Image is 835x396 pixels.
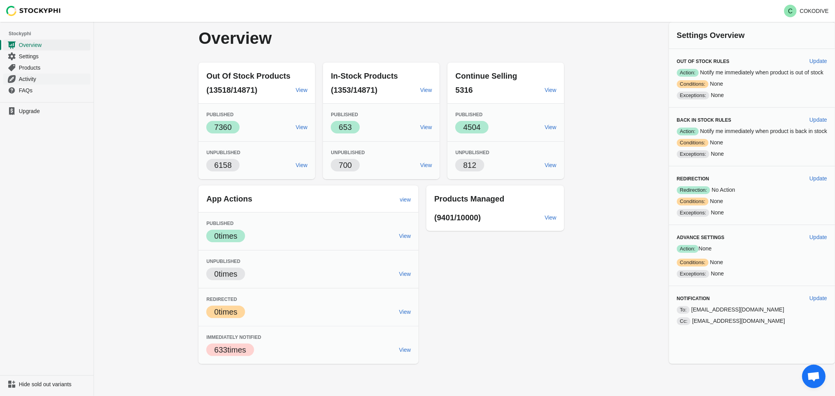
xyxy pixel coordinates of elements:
[541,120,559,134] a: View
[396,305,414,319] a: View
[214,346,246,354] span: 633 times
[206,259,240,264] span: Unpublished
[802,365,826,388] a: Open chat
[292,158,310,172] a: View
[339,160,352,171] p: 700
[677,258,827,266] p: None
[400,196,411,203] span: view
[677,150,709,158] span: Exceptions:
[545,214,556,221] span: View
[399,347,411,353] span: View
[677,176,803,182] h3: Redirection
[810,295,827,301] span: Update
[784,5,797,17] span: Avatar with initials C
[214,270,237,278] span: 0 times
[541,158,559,172] a: View
[19,86,89,94] span: FAQs
[331,150,365,155] span: Unpublished
[206,335,261,340] span: Immediately Notified
[214,123,232,131] span: 7360
[677,270,827,278] p: None
[396,343,414,357] a: View
[677,245,827,253] p: None
[677,80,827,88] p: None
[677,270,709,278] span: Exceptions:
[541,211,559,225] a: View
[455,86,473,94] span: 5316
[339,123,352,131] span: 653
[677,127,827,135] p: Notify me immediately when product is back in stock
[206,150,240,155] span: Unpublished
[3,39,90,50] a: Overview
[677,234,803,241] h3: Advance Settings
[9,30,94,38] span: Stockyphi
[810,175,827,182] span: Update
[417,120,435,134] a: View
[677,31,745,40] span: Settings Overview
[214,232,237,240] span: 0 times
[399,233,411,239] span: View
[677,198,709,205] span: Conditions:
[206,221,233,226] span: Published
[677,186,827,194] p: No Action
[19,75,89,83] span: Activity
[331,72,398,80] span: In-Stock Products
[677,139,827,147] p: None
[399,309,411,315] span: View
[806,291,830,305] button: Update
[206,112,233,117] span: Published
[781,3,832,19] button: Avatar with initials CCOKODIVE
[19,380,89,388] span: Hide sold out variants
[206,72,290,80] span: Out Of Stock Products
[396,229,414,243] a: View
[214,161,232,169] span: 6158
[292,120,310,134] a: View
[541,83,559,97] a: View
[417,158,435,172] a: View
[677,295,803,302] h3: Notification
[434,194,504,203] span: Products Managed
[420,124,432,130] span: View
[545,124,556,130] span: View
[677,259,709,266] span: Conditions:
[417,83,435,97] a: View
[19,107,89,115] span: Upgrade
[677,58,803,65] h3: Out of Stock Rules
[399,271,411,277] span: View
[463,161,476,169] span: 812
[206,297,237,302] span: Redirected
[19,41,89,49] span: Overview
[788,8,793,14] text: C
[19,64,89,72] span: Products
[206,194,252,203] span: App Actions
[19,52,89,60] span: Settings
[463,123,481,131] span: 4504
[677,128,699,135] span: Action:
[455,150,489,155] span: Unpublished
[806,113,830,127] button: Update
[677,186,710,194] span: Redirection:
[296,87,307,93] span: View
[3,62,90,73] a: Products
[677,91,827,99] p: None
[434,213,481,222] span: (9401/10000)
[331,112,358,117] span: Published
[677,68,827,77] p: Notify me immediately when product is out of stock
[677,306,690,314] span: To:
[677,209,709,217] span: Exceptions:
[420,87,432,93] span: View
[677,306,827,314] p: [EMAIL_ADDRESS][DOMAIN_NAME]
[677,92,709,99] span: Exceptions:
[806,54,830,68] button: Update
[3,85,90,96] a: FAQs
[810,58,827,64] span: Update
[296,162,307,168] span: View
[806,230,830,244] button: Update
[677,317,691,325] span: Cc:
[3,106,90,117] a: Upgrade
[545,87,556,93] span: View
[677,69,699,77] span: Action:
[296,124,307,130] span: View
[810,117,827,123] span: Update
[677,317,827,325] p: [EMAIL_ADDRESS][DOMAIN_NAME]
